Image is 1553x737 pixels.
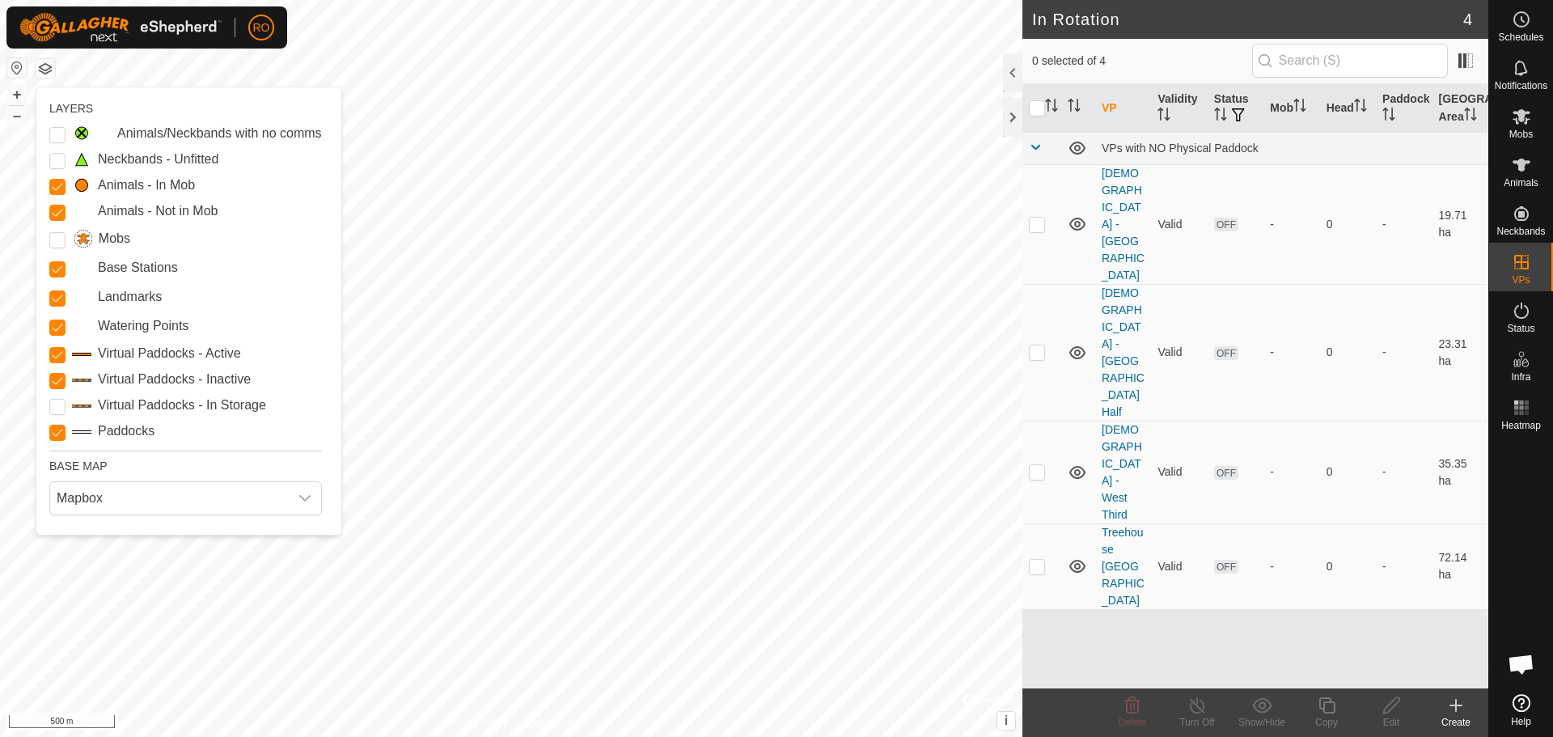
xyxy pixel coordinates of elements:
[1263,84,1319,133] th: Mob
[1293,101,1306,114] p-sorticon: Activate to sort
[49,451,322,475] div: BASE MAP
[7,106,27,125] button: –
[997,712,1015,730] button: i
[1320,523,1376,609] td: 0
[1270,558,1313,575] div: -
[99,229,130,248] label: Mobs
[1359,715,1424,730] div: Edit
[527,716,575,731] a: Contact Us
[1504,178,1538,188] span: Animals
[1032,53,1252,70] span: 0 selected of 4
[1068,101,1081,114] p-sorticon: Activate to sort
[19,13,222,42] img: Gallagher Logo
[98,396,266,415] label: Virtual Paddocks - In Storage
[1496,227,1545,236] span: Neckbands
[1151,523,1207,609] td: Valid
[1320,84,1376,133] th: Head
[1214,218,1238,231] span: OFF
[1214,466,1238,480] span: OFF
[1045,101,1058,114] p-sorticon: Activate to sort
[1489,688,1553,733] a: Help
[1165,715,1229,730] div: Turn Off
[1320,164,1376,284] td: 0
[1376,523,1432,609] td: -
[1032,10,1463,29] h2: In Rotation
[253,19,270,36] span: RO
[7,85,27,104] button: +
[1509,129,1533,139] span: Mobs
[1511,372,1530,382] span: Infra
[1376,164,1432,284] td: -
[1497,640,1546,688] div: Open chat
[1320,284,1376,421] td: 0
[98,258,178,277] label: Base Stations
[1501,421,1541,430] span: Heatmap
[1151,421,1207,523] td: Valid
[1005,714,1008,727] span: i
[1432,164,1488,284] td: 19.71 ha
[117,124,322,143] label: Animals/Neckbands with no comms
[1432,284,1488,421] td: 23.31 ha
[1252,44,1448,78] input: Search (S)
[1102,142,1482,155] div: VPs with NO Physical Paddock
[1157,110,1170,123] p-sorticon: Activate to sort
[98,287,162,307] label: Landmarks
[1463,7,1472,32] span: 4
[7,58,27,78] button: Reset Map
[447,716,508,731] a: Privacy Policy
[1102,286,1145,418] a: [DEMOGRAPHIC_DATA] - [GEOGRAPHIC_DATA] Half
[1382,110,1395,123] p-sorticon: Activate to sort
[1214,560,1238,574] span: OFF
[1376,84,1432,133] th: Paddock
[1464,110,1477,123] p-sorticon: Activate to sort
[1376,421,1432,523] td: -
[98,316,188,336] label: Watering Points
[49,100,322,117] div: LAYERS
[289,482,321,515] div: dropdown trigger
[1151,284,1207,421] td: Valid
[98,176,195,195] label: Animals - In Mob
[1498,32,1543,42] span: Schedules
[1208,84,1263,133] th: Status
[1214,346,1238,360] span: OFF
[1270,344,1313,361] div: -
[1229,715,1294,730] div: Show/Hide
[1376,284,1432,421] td: -
[1511,717,1531,726] span: Help
[1102,526,1145,607] a: Treehouse [GEOGRAPHIC_DATA]
[1507,324,1534,333] span: Status
[1102,423,1142,521] a: [DEMOGRAPHIC_DATA] - West Third
[98,370,251,389] label: Virtual Paddocks - Inactive
[1424,715,1488,730] div: Create
[1151,164,1207,284] td: Valid
[1151,84,1207,133] th: Validity
[1432,523,1488,609] td: 72.14 ha
[1270,464,1313,481] div: -
[98,150,218,169] label: Neckbands - Unfitted
[1432,421,1488,523] td: 35.35 ha
[36,59,55,78] button: Map Layers
[98,421,154,441] label: Paddocks
[1102,167,1145,282] a: [DEMOGRAPHIC_DATA] - [GEOGRAPHIC_DATA]
[50,482,289,515] span: Mapbox
[1432,84,1488,133] th: [GEOGRAPHIC_DATA] Area
[1512,275,1530,285] span: VPs
[1270,216,1313,233] div: -
[1119,717,1147,728] span: Delete
[98,344,241,363] label: Virtual Paddocks - Active
[1354,101,1367,114] p-sorticon: Activate to sort
[1320,421,1376,523] td: 0
[1495,81,1547,91] span: Notifications
[1294,715,1359,730] div: Copy
[98,201,218,221] label: Animals - Not in Mob
[1095,84,1151,133] th: VP
[1214,110,1227,123] p-sorticon: Activate to sort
